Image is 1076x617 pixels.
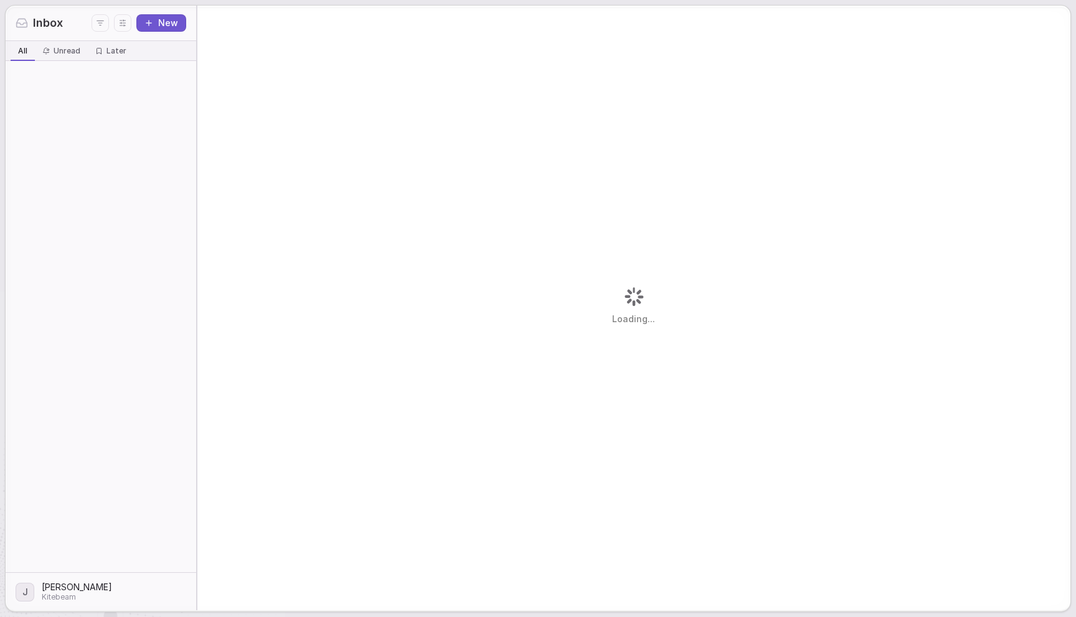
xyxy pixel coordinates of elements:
[42,581,112,593] span: [PERSON_NAME]
[114,14,131,32] button: Display settings
[92,14,109,32] button: Filters
[136,14,186,32] button: New
[612,313,655,325] span: Loading...
[106,46,126,56] span: Later
[18,46,27,56] span: All
[42,592,112,602] span: Kitebeam
[33,15,63,31] span: Inbox
[22,584,28,600] span: J
[54,46,80,56] span: Unread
